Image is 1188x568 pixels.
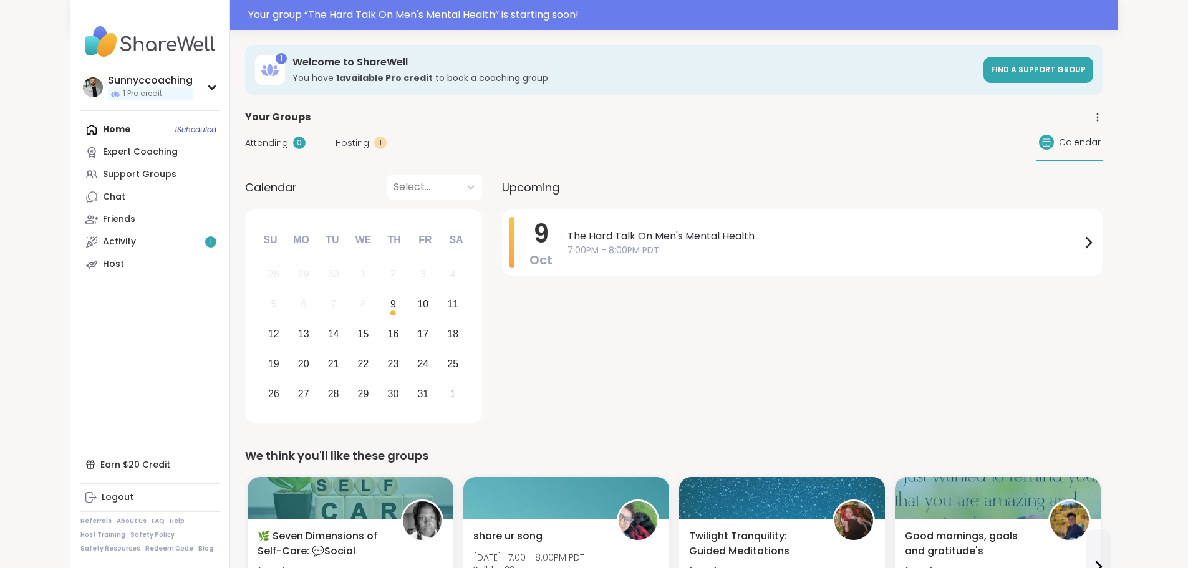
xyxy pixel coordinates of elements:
h3: You have to book a coaching group. [292,72,976,84]
div: Choose Thursday, October 16th, 2025 [380,321,407,348]
div: Mo [287,226,315,254]
div: Choose Tuesday, October 21st, 2025 [320,350,347,377]
div: 31 [417,385,428,402]
div: Activity [103,236,136,248]
div: Not available Monday, September 29th, 2025 [290,261,317,288]
div: Choose Friday, October 17th, 2025 [410,321,437,348]
div: Logout [102,491,133,504]
div: 18 [447,325,458,342]
div: Choose Saturday, October 11th, 2025 [440,291,466,318]
div: Sunnyccoaching [108,74,193,87]
div: 24 [417,355,428,372]
b: 1 available Pro credit [336,72,433,84]
div: 15 [358,325,369,342]
span: 7:00PM - 8:00PM PDT [567,244,1081,257]
div: 14 [328,325,339,342]
div: 22 [358,355,369,372]
div: Choose Monday, October 20th, 2025 [290,350,317,377]
div: Su [256,226,284,254]
div: Chat [103,191,125,203]
div: Choose Friday, October 31st, 2025 [410,380,437,407]
div: 28 [268,266,279,282]
div: 20 [298,355,309,372]
img: CharityRoss [1050,501,1089,540]
div: 17 [417,325,428,342]
div: Choose Monday, October 13th, 2025 [290,321,317,348]
a: Safety Resources [80,544,140,553]
a: Support Groups [80,163,220,186]
span: Your Groups [245,110,311,125]
div: 6 [301,296,306,312]
div: Choose Sunday, October 26th, 2025 [261,380,287,407]
div: Choose Sunday, October 12th, 2025 [261,321,287,348]
div: Choose Sunday, October 19th, 2025 [261,350,287,377]
div: 19 [268,355,279,372]
div: 28 [328,385,339,402]
div: 1 [374,137,387,149]
img: ShareWell Nav Logo [80,20,220,64]
span: Calendar [1059,136,1101,149]
div: 1 [360,266,366,282]
a: Host [80,253,220,276]
div: Choose Tuesday, October 28th, 2025 [320,380,347,407]
div: Choose Thursday, October 23rd, 2025 [380,350,407,377]
div: 4 [450,266,456,282]
span: Find a support group [991,64,1086,75]
div: 2 [390,266,396,282]
a: Find a support group [983,57,1093,83]
div: month 2025-10 [259,259,468,408]
div: 0 [293,137,306,149]
div: 1 [276,53,287,64]
a: Chat [80,186,220,208]
div: Choose Saturday, October 25th, 2025 [440,350,466,377]
span: Twilight Tranquility: Guided Meditations [689,529,819,559]
div: Choose Wednesday, October 22nd, 2025 [350,350,377,377]
span: share ur song [473,529,543,544]
div: Choose Saturday, November 1st, 2025 [440,380,466,407]
div: Support Groups [103,168,176,181]
div: 11 [447,296,458,312]
a: Expert Coaching [80,141,220,163]
div: 7 [331,296,336,312]
a: Friends [80,208,220,231]
span: 1 Pro credit [123,89,162,99]
span: Upcoming [502,179,559,196]
div: Choose Friday, October 24th, 2025 [410,350,437,377]
div: 21 [328,355,339,372]
div: Not available Tuesday, October 7th, 2025 [320,291,347,318]
div: 12 [268,325,279,342]
div: Th [380,226,408,254]
div: 27 [298,385,309,402]
div: Choose Tuesday, October 14th, 2025 [320,321,347,348]
span: Attending [245,137,288,150]
div: Not available Wednesday, October 8th, 2025 [350,291,377,318]
img: Kelldog23 [619,501,657,540]
div: Sa [442,226,470,254]
span: Good mornings, goals and gratitude's [905,529,1035,559]
span: 9 [533,216,549,251]
a: Host Training [80,531,125,539]
a: Safety Policy [130,531,175,539]
span: Oct [529,251,553,269]
div: Choose Saturday, October 18th, 2025 [440,321,466,348]
a: Activity1 [80,231,220,253]
div: Choose Thursday, October 30th, 2025 [380,380,407,407]
div: Not available Thursday, October 2nd, 2025 [380,261,407,288]
div: 5 [271,296,276,312]
div: We think you'll like these groups [245,447,1103,465]
div: 25 [447,355,458,372]
span: [DATE] | 7:00 - 8:00PM PDT [473,551,584,564]
a: Logout [80,486,220,509]
div: 1 [450,385,456,402]
div: Not available Saturday, October 4th, 2025 [440,261,466,288]
div: 29 [298,266,309,282]
div: Earn $20 Credit [80,453,220,476]
div: Choose Monday, October 27th, 2025 [290,380,317,407]
h3: Welcome to ShareWell [292,55,976,69]
img: Jasmine95 [834,501,873,540]
a: Blog [198,544,213,553]
div: 23 [388,355,399,372]
div: Your group “ The Hard Talk On Men's Mental Health ” is starting soon! [248,7,1111,22]
div: Not available Monday, October 6th, 2025 [290,291,317,318]
div: Host [103,258,124,271]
